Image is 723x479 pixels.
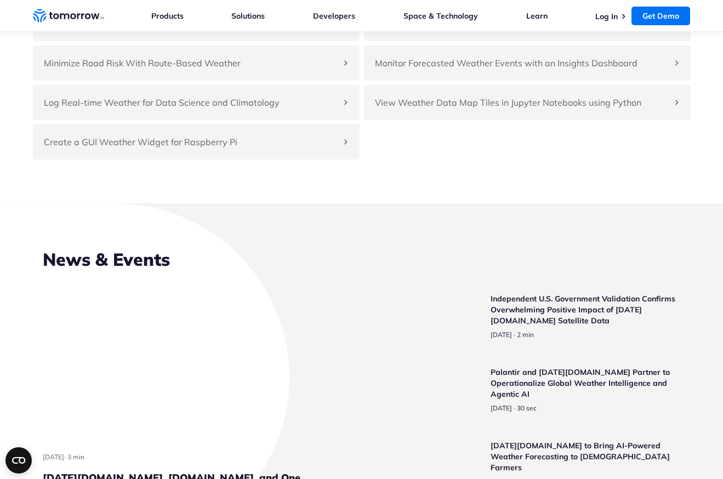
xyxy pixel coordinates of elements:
a: Read Independent U.S. Government Validation Confirms Overwhelming Positive Impact of Tomorrow.io ... [418,293,681,353]
a: Space & Technology [403,11,478,21]
h2: News & Events [43,247,681,271]
h4: Log Real-time Weather for Data Science and Climatology [44,96,338,109]
button: Open CMP widget [5,447,32,474]
span: publish date [491,404,512,412]
h3: [DATE][DOMAIN_NAME] to Bring AI-Powered Weather Forecasting to [DEMOGRAPHIC_DATA] Farmers [491,440,681,473]
div: Build Your Own Weather App With One Call [33,6,360,41]
h3: Palantir and [DATE][DOMAIN_NAME] Partner to Operationalize Global Weather Intelligence and Agenti... [491,367,681,400]
div: Log Real-time Weather for Data Science and Climatology [33,85,360,120]
a: Log In [595,12,618,21]
div: View Weather Data Map Tiles in Jupyter Notebooks using Python [364,85,691,120]
h4: Minimize Road Risk With Route-Based Weather [44,56,338,70]
h4: Monitor Forecasted Weather Events with an Insights Dashboard [375,56,669,70]
span: Estimated reading time [67,453,84,461]
span: publish date [43,453,64,461]
span: · [64,453,66,461]
a: Home link [33,8,104,24]
h4: Create a GUI Weather Widget for Raspberry Pi [44,135,338,149]
span: publish date [491,330,512,339]
a: Solutions [231,11,265,21]
div: Create a GUI Weather Widget for Raspberry Pi [33,124,360,159]
div: Monitor Forecasted Weather Events with an Insights Dashboard [364,45,691,81]
div: Minimize Road Risk With Route-Based Weather [33,45,360,81]
a: Read Palantir and Tomorrow.io Partner to Operationalize Global Weather Intelligence and Agentic AI [418,367,681,427]
a: Products [151,11,184,21]
h3: Independent U.S. Government Validation Confirms Overwhelming Positive Impact of [DATE][DOMAIN_NAM... [491,293,681,326]
a: Developers [313,11,355,21]
div: Set Up Severe Weather Alerts Around A Geofence [364,6,691,41]
a: Get Demo [631,7,690,25]
span: Estimated reading time [517,404,537,412]
h4: View Weather Data Map Tiles in Jupyter Notebooks using Python [375,96,669,109]
span: Estimated reading time [517,330,534,339]
span: · [514,404,515,413]
a: Learn [526,11,548,21]
span: · [514,330,515,339]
